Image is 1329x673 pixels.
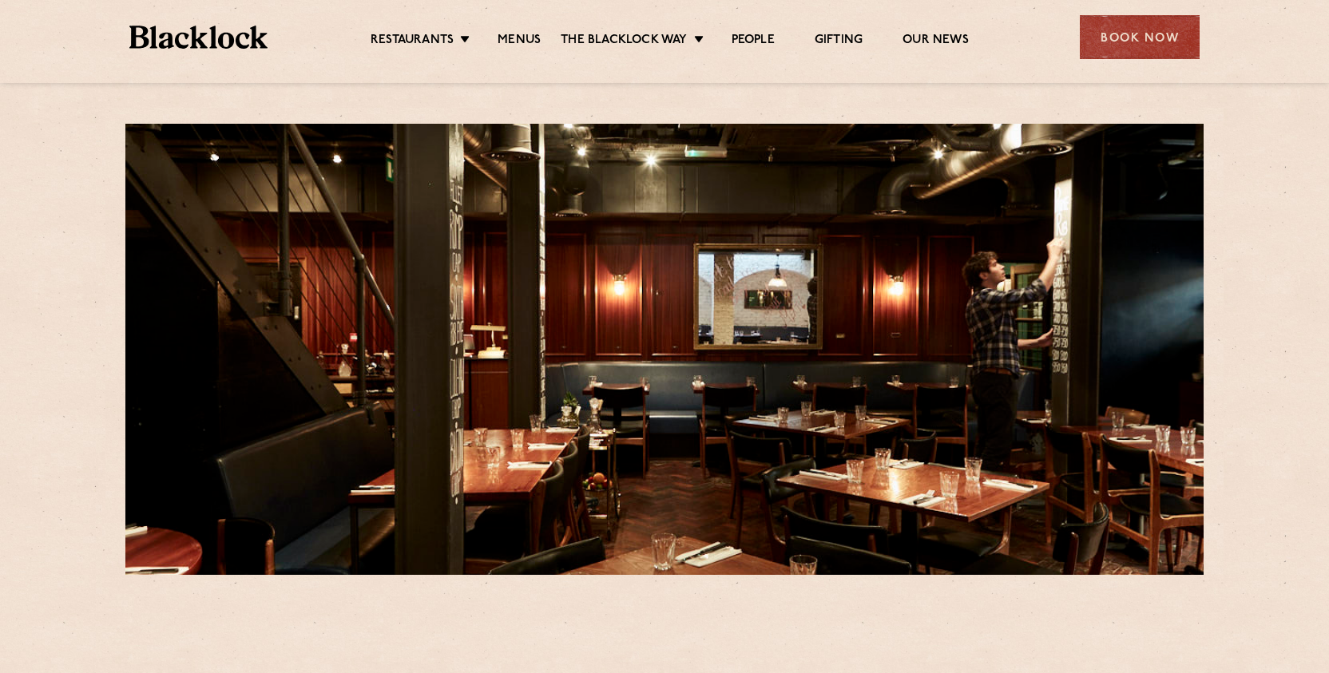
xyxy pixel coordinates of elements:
a: Menus [498,33,541,50]
a: People [732,33,775,50]
a: Restaurants [371,33,454,50]
div: Book Now [1080,15,1200,59]
a: The Blacklock Way [561,33,687,50]
a: Gifting [815,33,863,50]
img: BL_Textured_Logo-footer-cropped.svg [129,26,268,49]
a: Our News [903,33,969,50]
